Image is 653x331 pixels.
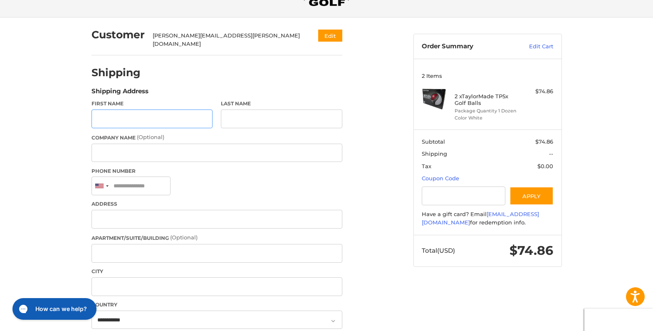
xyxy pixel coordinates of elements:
h3: 2 Items [422,72,553,79]
h2: Customer [92,28,145,41]
div: Have a gift card? Email for redemption info. [422,210,553,226]
li: Package Quantity 1 Dozen [455,107,518,114]
span: Tax [422,163,431,169]
label: Address [92,200,342,208]
a: Edit Cart [511,42,553,51]
span: Shipping [422,150,447,157]
label: First Name [92,100,213,107]
small: (Optional) [137,134,164,140]
h2: Shipping [92,66,141,79]
iframe: Gorgias live chat messenger [8,295,99,323]
label: City [92,268,342,275]
a: [EMAIL_ADDRESS][DOMAIN_NAME] [422,211,539,226]
h4: 2 x TaylorMade TP5x Golf Balls [455,93,518,107]
span: -- [549,150,553,157]
h3: Order Summary [422,42,511,51]
button: Apply [510,187,554,205]
small: (Optional) [170,234,198,241]
button: Edit [318,30,342,42]
span: Total (USD) [422,246,455,254]
div: [PERSON_NAME][EMAIL_ADDRESS][PERSON_NAME][DOMAIN_NAME] [153,32,302,48]
legend: Shipping Address [92,87,148,100]
div: $74.86 [520,87,553,96]
span: $0.00 [537,163,553,169]
li: Color White [455,114,518,122]
label: Last Name [221,100,342,107]
input: Gift Certificate or Coupon Code [422,187,505,205]
iframe: Google Customer Reviews [584,309,653,331]
span: $74.86 [535,138,553,145]
span: $74.86 [510,243,553,258]
label: Company Name [92,133,342,142]
span: Subtotal [422,138,445,145]
label: Phone Number [92,167,342,175]
div: United States: +1 [92,177,111,195]
label: Apartment/Suite/Building [92,234,342,242]
label: Country [92,301,342,309]
a: Coupon Code [422,175,459,182]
